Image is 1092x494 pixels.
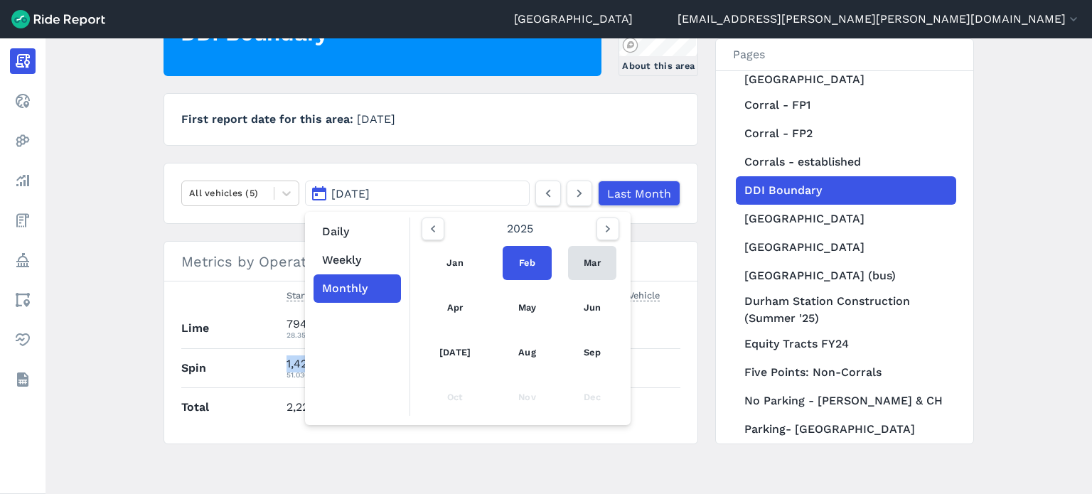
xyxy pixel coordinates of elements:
a: Jun [568,291,616,325]
a: Apr [424,291,486,325]
a: [GEOGRAPHIC_DATA] (bus) [736,262,956,290]
a: Last Month [598,181,680,206]
a: Five Points: Non-Corrals [736,358,956,387]
th: Total [181,387,281,426]
a: Policy [10,247,36,273]
div: 1,429 [287,355,375,381]
a: Corrals - established [736,148,956,176]
a: Durham Station Construction (Summer '25) [736,290,956,330]
a: May [503,291,552,325]
a: Corral - FP2 [736,119,956,148]
a: Mapbox logo [622,37,638,53]
img: Ride Report [11,10,105,28]
a: Report [10,48,36,74]
div: 28.357 Avg. [287,328,375,341]
td: 0.4 [581,309,680,348]
a: [GEOGRAPHIC_DATA] [736,233,956,262]
div: Nov [503,380,552,414]
td: 0.33 [581,387,680,426]
button: Start Trips [287,287,333,304]
button: [DATE] [305,181,530,206]
th: Lime [181,309,281,348]
a: [GEOGRAPHIC_DATA] [514,11,633,28]
a: Feb [503,246,552,280]
a: Realtime [10,88,36,114]
a: Parking- [GEOGRAPHIC_DATA] [736,415,956,444]
a: Health [10,327,36,353]
button: Monthly [314,274,401,303]
span: [DATE] [331,187,370,200]
div: 2025 [416,218,625,240]
a: [DATE] [424,335,486,370]
a: DDI Boundary [736,176,956,205]
a: [GEOGRAPHIC_DATA] [736,205,956,233]
div: Oct [424,380,486,414]
a: Fees [10,208,36,233]
td: 2,223 [281,387,380,426]
th: Spin [181,348,281,387]
button: Weekly [314,246,401,274]
td: 0.3 [581,348,680,387]
div: 794 [287,316,375,341]
a: Datasets [10,367,36,392]
span: [DATE] [357,112,395,126]
a: Jan [424,246,486,280]
a: No Parking - [PERSON_NAME] & CH [736,387,956,415]
button: Daily [314,218,401,246]
a: Sep [568,335,616,370]
a: [PERSON_NAME][GEOGRAPHIC_DATA] [736,51,956,91]
span: Start Trips [287,287,333,301]
a: Corral - FP1 [736,91,956,119]
div: About this area [622,59,695,73]
span: First report date for this area [181,112,357,126]
h3: Metrics by Operator [164,242,697,281]
div: Dec [568,380,616,414]
a: Analyze [10,168,36,193]
a: Heatmaps [10,128,36,154]
a: Mar [568,246,616,280]
a: Aug [503,335,552,370]
button: [EMAIL_ADDRESS][PERSON_NAME][PERSON_NAME][DOMAIN_NAME] [678,11,1081,28]
a: Areas [10,287,36,313]
h3: Pages [716,39,973,71]
div: 51.036 Avg. [287,368,375,381]
a: Equity Tracts FY24 [736,330,956,358]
